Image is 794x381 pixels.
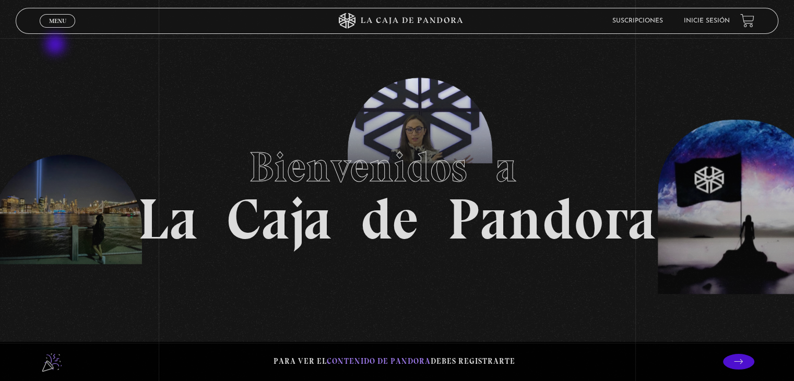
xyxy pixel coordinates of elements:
a: Suscripciones [612,18,663,24]
span: Cerrar [45,26,70,33]
h1: La Caja de Pandora [138,133,656,248]
span: Menu [49,18,66,24]
span: contenido de Pandora [327,356,431,366]
a: Inicie sesión [684,18,730,24]
a: View your shopping cart [740,14,754,28]
span: Bienvenidos a [249,142,546,192]
p: Para ver el debes registrarte [274,354,515,368]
